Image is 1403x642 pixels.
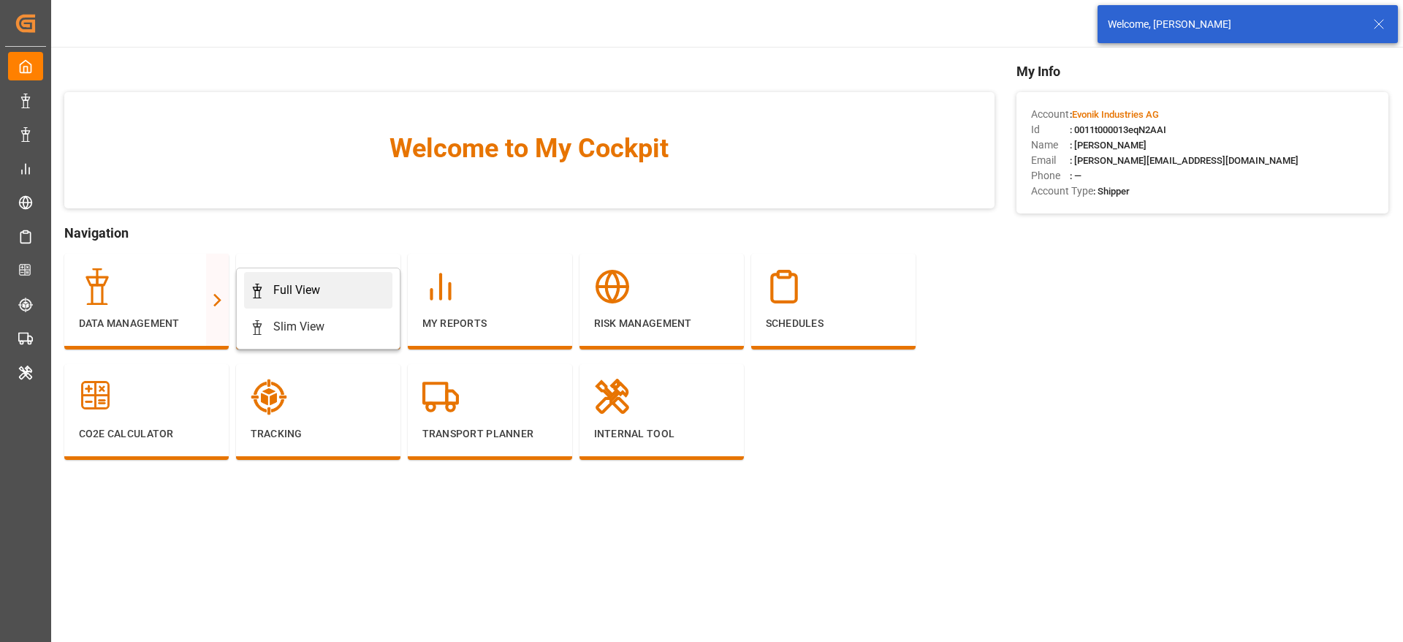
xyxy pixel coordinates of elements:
[1070,170,1081,181] span: : —
[1016,61,1388,81] span: My Info
[273,318,324,336] div: Slim View
[1108,17,1359,32] div: Welcome, [PERSON_NAME]
[273,282,320,299] div: Full View
[64,223,995,243] span: Navigation
[422,426,558,442] p: Transport Planner
[79,426,214,442] p: CO2e Calculator
[251,426,386,442] p: Tracking
[1031,184,1093,199] span: Account Type
[422,316,558,331] p: My Reports
[1031,122,1070,137] span: Id
[1031,107,1070,122] span: Account
[1070,124,1166,135] span: : 0011t000013eqN2AAI
[1031,168,1070,184] span: Phone
[1072,109,1159,120] span: Evonik Industries AG
[244,272,392,309] a: Full View
[1070,140,1147,151] span: : [PERSON_NAME]
[1031,137,1070,153] span: Name
[594,426,729,442] p: Internal Tool
[94,129,965,168] span: Welcome to My Cockpit
[1070,155,1299,166] span: : [PERSON_NAME][EMAIL_ADDRESS][DOMAIN_NAME]
[79,316,214,331] p: Data Management
[244,309,392,345] a: Slim View
[1070,109,1159,120] span: :
[1093,186,1130,197] span: : Shipper
[766,316,901,331] p: Schedules
[1031,153,1070,168] span: Email
[594,316,729,331] p: Risk Management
